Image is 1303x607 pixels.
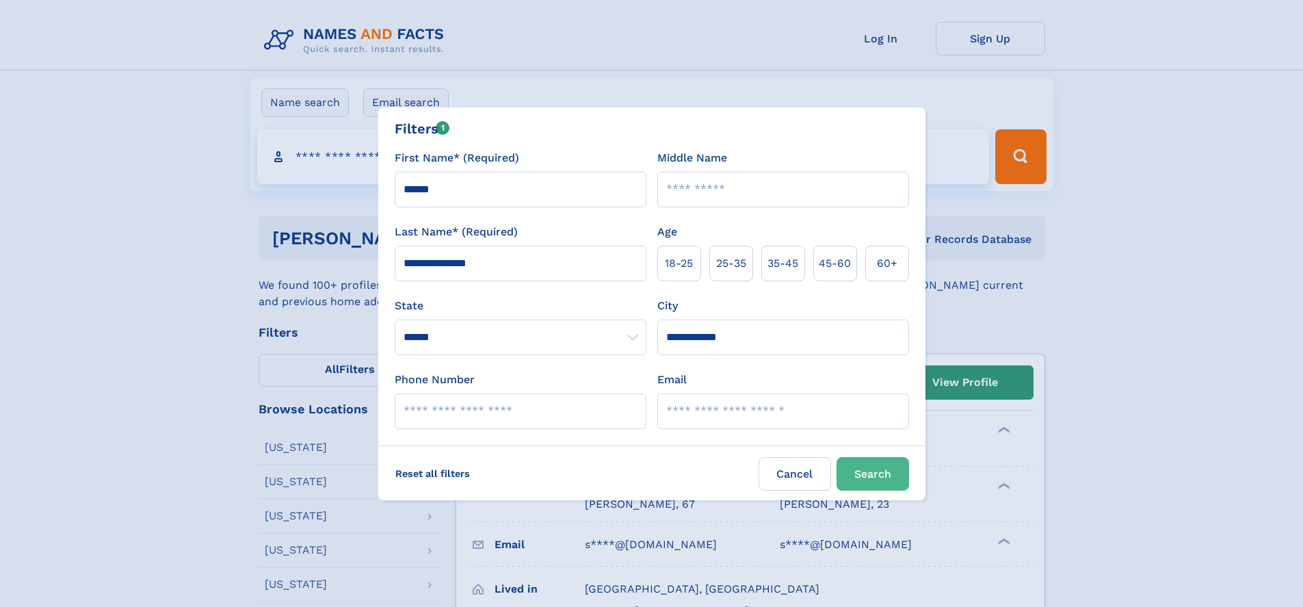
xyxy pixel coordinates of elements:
[837,457,909,491] button: Search
[767,255,798,272] span: 35‑45
[395,150,519,166] label: First Name* (Required)
[657,224,677,240] label: Age
[657,150,727,166] label: Middle Name
[395,298,646,314] label: State
[716,255,746,272] span: 25‑35
[386,457,479,490] label: Reset all filters
[665,255,693,272] span: 18‑25
[657,298,678,314] label: City
[759,457,831,491] label: Cancel
[395,372,475,388] label: Phone Number
[657,372,687,388] label: Email
[877,255,897,272] span: 60+
[395,224,518,240] label: Last Name* (Required)
[819,255,851,272] span: 45‑60
[395,118,450,139] div: Filters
